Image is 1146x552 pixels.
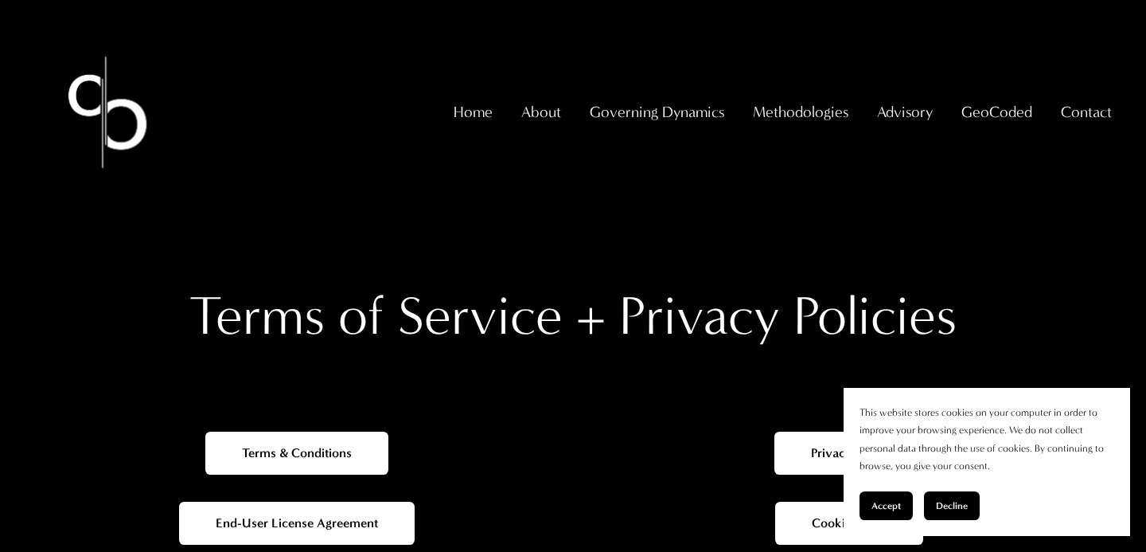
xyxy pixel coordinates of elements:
a: folder dropdown [753,96,848,127]
a: Home [454,96,493,127]
span: Advisory [877,98,933,126]
div: Service [398,284,563,350]
a: Cookie Policy [775,502,924,545]
a: End-User License Agreement [179,502,415,545]
div: + [576,284,606,350]
a: folder dropdown [877,96,933,127]
div: Privacy [619,284,780,350]
section: Cookie banner [844,388,1130,536]
a: folder dropdown [1061,96,1112,127]
button: Decline [924,491,980,520]
a: Terms & Conditions [205,432,389,475]
span: Decline [936,500,968,511]
div: of [338,284,384,350]
span: Methodologies [753,98,848,126]
span: About [521,98,561,126]
a: folder dropdown [590,96,724,127]
span: Governing Dynamics [590,98,724,126]
span: Contact [1061,98,1112,126]
span: Accept [871,500,901,511]
a: Privacy Policy [774,432,924,475]
button: Accept [859,491,913,520]
div: Terms [189,284,325,350]
a: folder dropdown [961,96,1032,127]
span: GeoCoded [961,98,1032,126]
img: Christopher Sanchez &amp; Co. [34,39,181,186]
p: This website stores cookies on your computer in order to improve your browsing experience. We do ... [859,404,1114,476]
a: folder dropdown [521,96,561,127]
div: Policies [793,284,957,350]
